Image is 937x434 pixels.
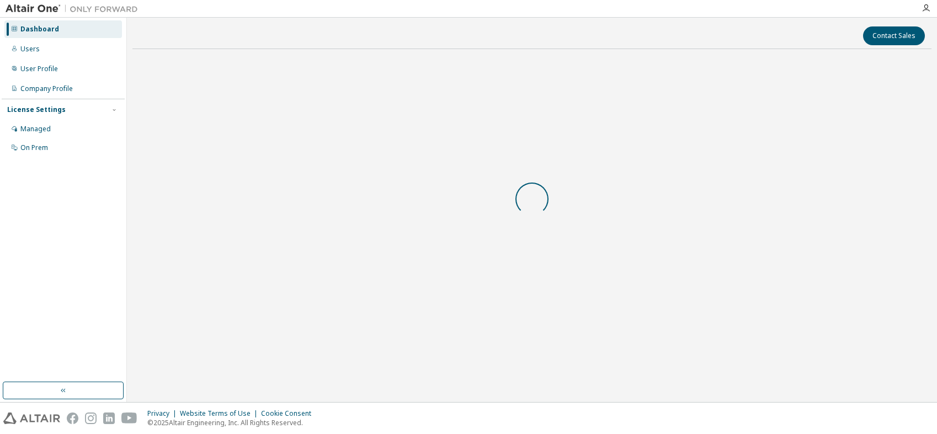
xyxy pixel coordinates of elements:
button: Contact Sales [863,26,925,45]
div: Managed [20,125,51,133]
img: youtube.svg [121,412,137,424]
div: License Settings [7,105,66,114]
div: Website Terms of Use [180,409,261,418]
div: Users [20,45,40,53]
div: Dashboard [20,25,59,34]
img: Altair One [6,3,143,14]
div: Privacy [147,409,180,418]
img: instagram.svg [85,412,97,424]
div: On Prem [20,143,48,152]
img: linkedin.svg [103,412,115,424]
div: Cookie Consent [261,409,318,418]
img: facebook.svg [67,412,78,424]
div: User Profile [20,65,58,73]
img: altair_logo.svg [3,412,60,424]
div: Company Profile [20,84,73,93]
p: © 2025 Altair Engineering, Inc. All Rights Reserved. [147,418,318,427]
